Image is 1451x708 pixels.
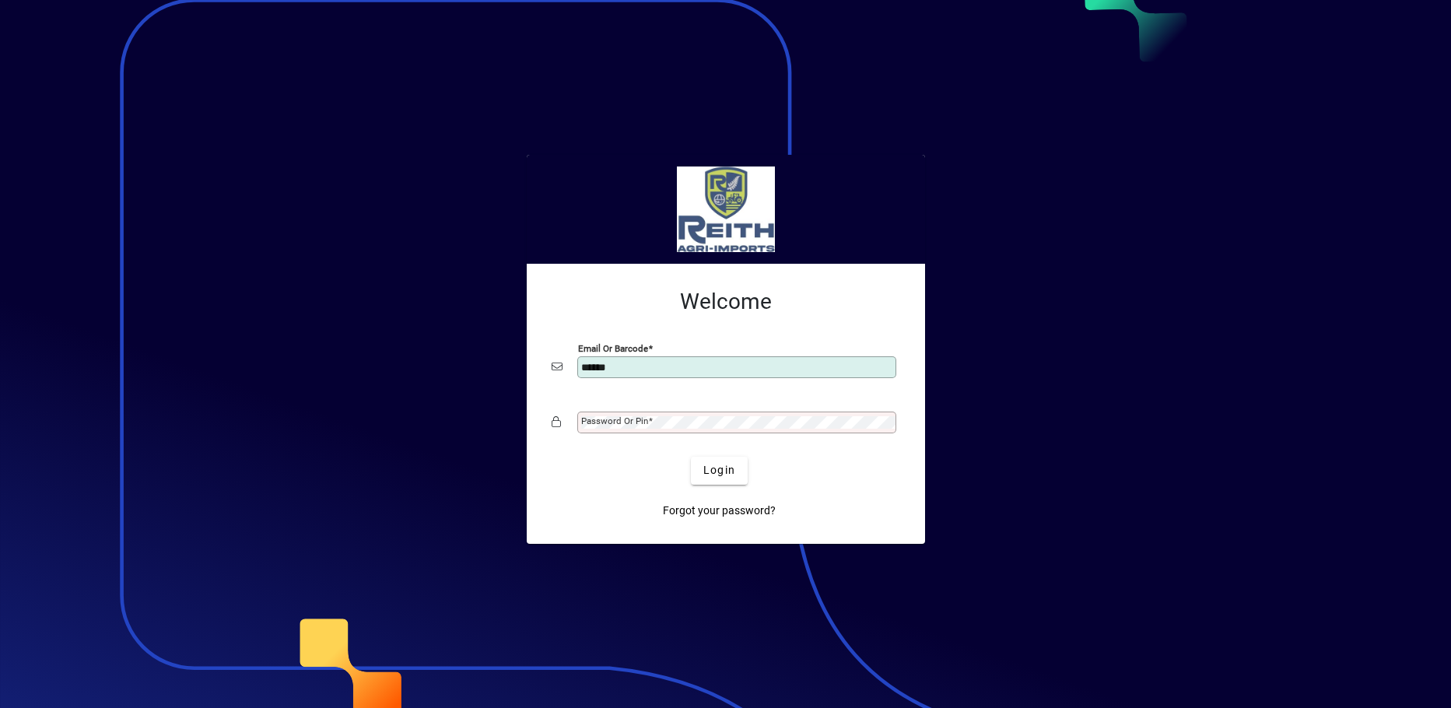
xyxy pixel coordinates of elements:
[663,503,776,519] span: Forgot your password?
[657,497,782,525] a: Forgot your password?
[691,457,748,485] button: Login
[581,415,648,426] mat-label: Password or Pin
[703,462,735,478] span: Login
[578,342,648,353] mat-label: Email or Barcode
[552,289,900,315] h2: Welcome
